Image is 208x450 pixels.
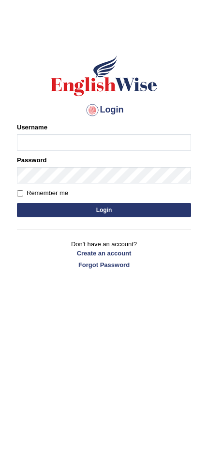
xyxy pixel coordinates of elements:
[17,188,68,198] label: Remember me
[17,123,47,132] label: Username
[17,155,46,165] label: Password
[17,260,191,269] a: Forgot Password
[17,249,191,258] a: Create an account
[49,54,159,98] img: Logo of English Wise sign in for intelligent practice with AI
[17,190,23,197] input: Remember me
[17,102,191,118] h4: Login
[17,239,191,269] p: Don't have an account?
[17,203,191,217] button: Login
